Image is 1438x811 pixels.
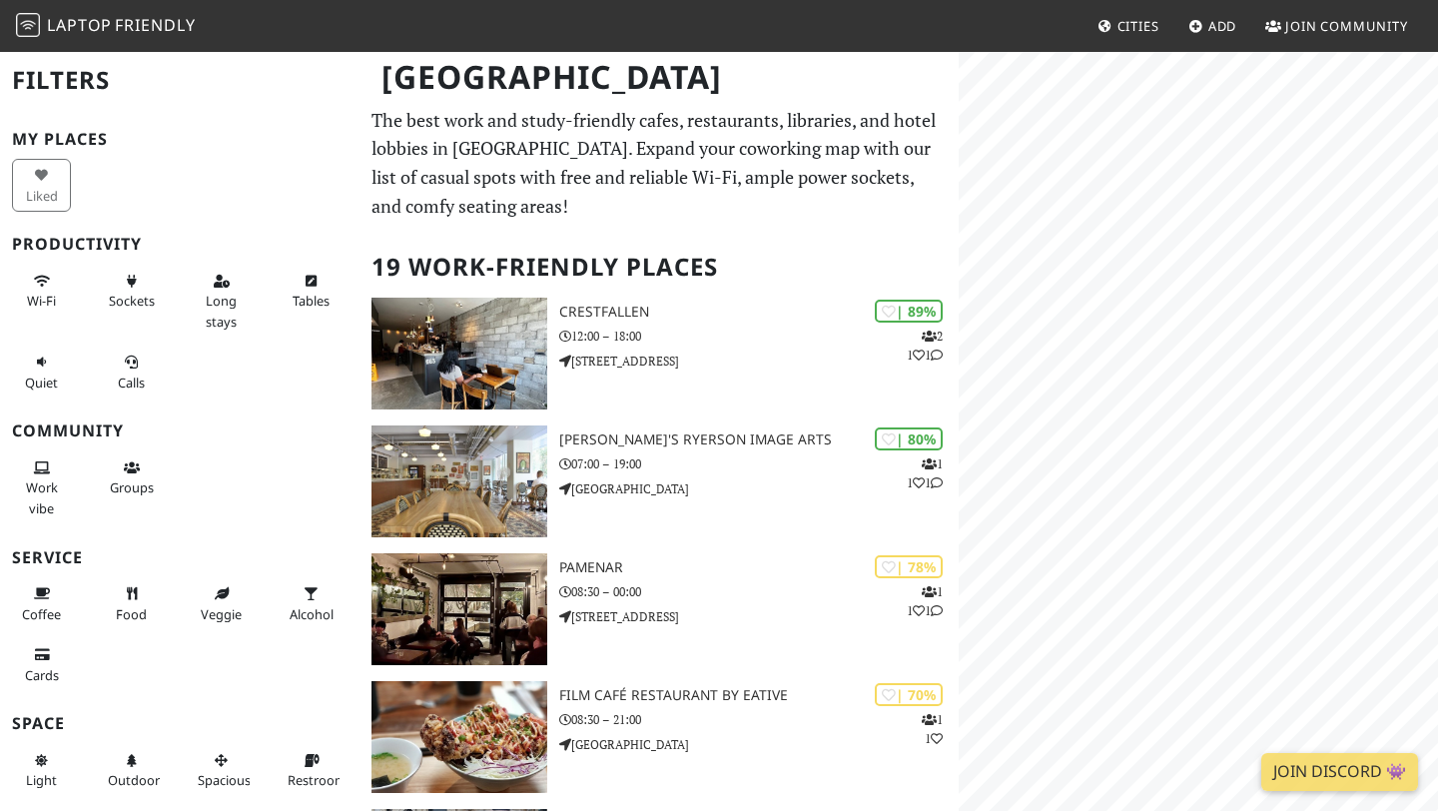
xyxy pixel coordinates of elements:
[559,559,959,576] h3: Pamenar
[102,265,161,318] button: Sockets
[26,771,57,789] span: Natural light
[359,553,959,665] a: Pamenar | 78% 111 Pamenar 08:30 – 00:00 [STREET_ADDRESS]
[559,352,959,371] p: [STREET_ADDRESS]
[907,582,943,620] p: 1 1 1
[102,346,161,399] button: Calls
[1285,17,1408,35] span: Join Community
[282,744,341,797] button: Restroom
[1257,8,1416,44] a: Join Community
[12,50,348,111] h2: Filters
[12,421,348,440] h3: Community
[371,298,547,409] img: Crestfallen
[1261,753,1418,791] a: Join Discord 👾
[102,577,161,630] button: Food
[115,14,195,36] span: Friendly
[559,607,959,626] p: [STREET_ADDRESS]
[371,237,947,298] h2: 19 Work-Friendly Places
[12,451,71,524] button: Work vibe
[110,478,154,496] span: Group tables
[371,106,947,221] p: The best work and study-friendly cafes, restaurants, libraries, and hotel lobbies in [GEOGRAPHIC_...
[25,666,59,684] span: Credit cards
[12,235,348,254] h3: Productivity
[875,300,943,323] div: | 89%
[907,327,943,365] p: 2 1 1
[12,130,348,149] h3: My Places
[559,582,959,601] p: 08:30 – 00:00
[26,478,58,516] span: People working
[282,577,341,630] button: Alcohol
[1089,8,1167,44] a: Cities
[12,548,348,567] h3: Service
[290,605,334,623] span: Alcohol
[118,374,145,392] span: Video/audio calls
[16,13,40,37] img: LaptopFriendly
[559,735,959,754] p: [GEOGRAPHIC_DATA]
[559,710,959,729] p: 08:30 – 21:00
[198,771,251,789] span: Spacious
[359,425,959,537] a: Balzac's Ryerson Image Arts | 80% 111 [PERSON_NAME]'s Ryerson Image Arts 07:00 – 19:00 [GEOGRAPHI...
[12,638,71,691] button: Cards
[102,744,161,797] button: Outdoor
[192,744,251,797] button: Spacious
[371,553,547,665] img: Pamenar
[559,479,959,498] p: [GEOGRAPHIC_DATA]
[109,292,155,310] span: Power sockets
[12,346,71,399] button: Quiet
[206,292,237,330] span: Long stays
[1208,17,1237,35] span: Add
[47,14,112,36] span: Laptop
[293,292,330,310] span: Work-friendly tables
[559,304,959,321] h3: Crestfallen
[201,605,242,623] span: Veggie
[12,744,71,797] button: Light
[288,771,347,789] span: Restroom
[116,605,147,623] span: Food
[875,683,943,706] div: | 70%
[359,681,959,793] a: Film Café Restaurant by Eative | 70% 11 Film Café Restaurant by Eative 08:30 – 21:00 [GEOGRAPHIC_...
[12,265,71,318] button: Wi-Fi
[1180,8,1245,44] a: Add
[192,265,251,338] button: Long stays
[16,9,196,44] a: LaptopFriendly LaptopFriendly
[192,577,251,630] button: Veggie
[102,451,161,504] button: Groups
[12,714,348,733] h3: Space
[27,292,56,310] span: Stable Wi-Fi
[559,454,959,473] p: 07:00 – 19:00
[922,710,943,748] p: 1 1
[875,427,943,450] div: | 80%
[875,555,943,578] div: | 78%
[559,687,959,704] h3: Film Café Restaurant by Eative
[282,265,341,318] button: Tables
[559,327,959,346] p: 12:00 – 18:00
[365,50,955,105] h1: [GEOGRAPHIC_DATA]
[359,298,959,409] a: Crestfallen | 89% 211 Crestfallen 12:00 – 18:00 [STREET_ADDRESS]
[371,425,547,537] img: Balzac's Ryerson Image Arts
[22,605,61,623] span: Coffee
[371,681,547,793] img: Film Café Restaurant by Eative
[12,577,71,630] button: Coffee
[108,771,160,789] span: Outdoor area
[559,431,959,448] h3: [PERSON_NAME]'s Ryerson Image Arts
[25,374,58,392] span: Quiet
[907,454,943,492] p: 1 1 1
[1117,17,1159,35] span: Cities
